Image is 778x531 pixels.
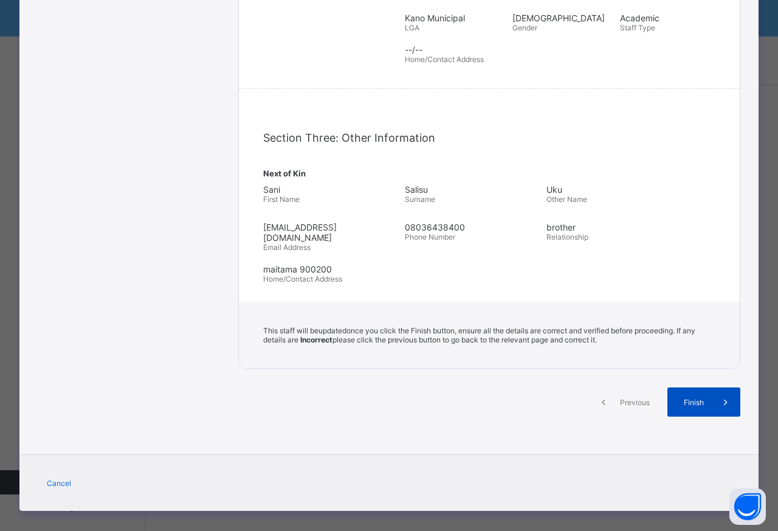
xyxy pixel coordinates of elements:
[263,195,300,204] span: First Name
[405,23,419,32] span: LGA
[405,44,721,55] span: --/--
[47,479,71,488] span: Cancel
[618,398,652,407] span: Previous
[729,488,766,525] button: Open asap
[263,131,435,144] span: Section Three: Other Information
[546,232,588,241] span: Relationship
[263,168,715,178] span: Next of Kin
[512,23,537,32] span: Gender
[546,184,682,195] span: Uku
[405,13,506,23] span: Kano Municipal
[620,23,655,32] span: Staff Type
[405,222,540,232] span: 08036438400
[263,184,399,195] span: Sani
[263,326,695,344] span: This staff will be updated once you click the Finish button, ensure all the details are correct a...
[546,222,682,232] span: brother
[405,184,540,195] span: Salisu
[263,243,311,252] span: Email Address
[263,264,715,274] span: maitama 900200
[405,55,484,64] span: Home/Contact Address
[263,222,399,243] span: [EMAIL_ADDRESS][DOMAIN_NAME]
[620,13,721,23] span: Academic
[263,274,342,283] span: Home/Contact Address
[405,195,435,204] span: Surname
[300,335,332,344] b: Incorrect
[676,398,711,407] span: Finish
[512,13,614,23] span: [DEMOGRAPHIC_DATA]
[405,232,455,241] span: Phone Number
[546,195,587,204] span: Other Name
